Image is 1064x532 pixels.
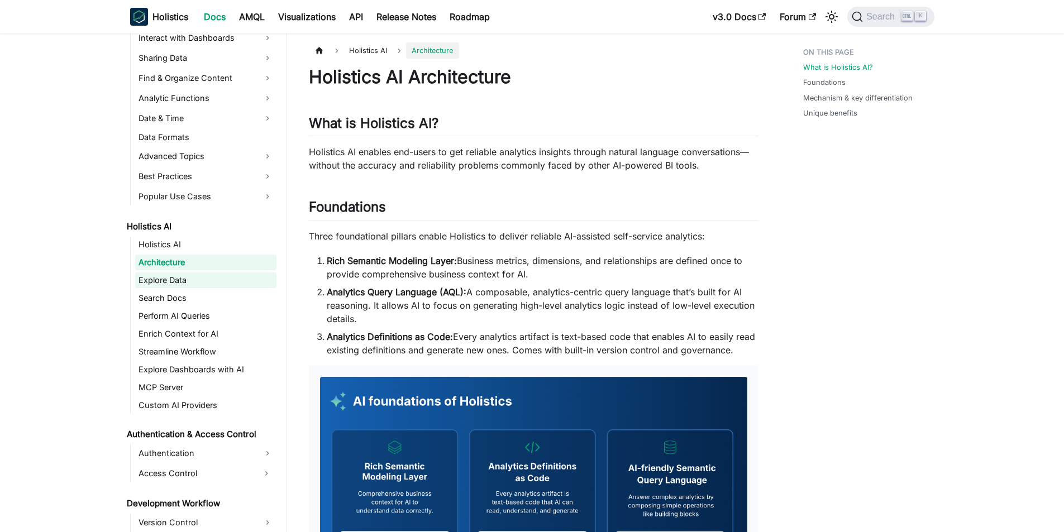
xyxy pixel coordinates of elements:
span: Holistics AI [343,42,393,59]
button: Search (Ctrl+K) [847,7,934,27]
span: Search [863,12,901,22]
a: Analytic Functions [135,89,276,107]
a: Forum [773,8,823,26]
h2: What is Holistics AI? [309,115,758,136]
a: Version Control [135,514,276,531]
a: API [342,8,370,26]
a: Best Practices [135,167,276,185]
strong: Analytics Query Language (AQL): [327,286,466,298]
a: Perform AI Queries [135,308,276,324]
a: Architecture [135,255,276,270]
a: Data Formats [135,130,276,145]
a: Advanced Topics [135,147,276,165]
nav: Docs sidebar [119,33,287,532]
h1: Holistics AI Architecture [309,66,758,88]
p: Three foundational pillars enable Holistics to deliver reliable AI-assisted self-service analytics: [309,229,758,243]
a: Authentication [135,444,276,462]
a: Roadmap [443,8,497,26]
a: Interact with Dashboards [135,29,276,47]
h2: Foundations [309,199,758,220]
a: Search Docs [135,290,276,306]
a: Explore Data [135,272,276,288]
a: What is Holistics AI? [803,62,873,73]
a: Unique benefits [803,108,857,118]
nav: Breadcrumbs [309,42,758,59]
a: Holistics AI [135,237,276,252]
a: Date & Time [135,109,276,127]
p: Holistics AI enables end-users to get reliable analytics insights through natural language conver... [309,145,758,172]
a: Find & Organize Content [135,69,276,87]
a: Home page [309,42,330,59]
a: Development Workflow [123,496,276,511]
button: Switch between dark and light mode (currently light mode) [823,8,841,26]
strong: Rich Semantic Modeling Layer: [327,255,457,266]
a: Holistics AI [123,219,276,234]
a: AMQL [232,8,271,26]
a: v3.0 Docs [706,8,773,26]
a: HolisticsHolistics [130,8,188,26]
b: Holistics [152,10,188,23]
a: Visualizations [271,8,342,26]
strong: Analytics Definitions as Code: [327,331,453,342]
a: Enrich Context for AI [135,326,276,342]
li: A composable, analytics-centric query language that’s built for AI reasoning. It allows AI to foc... [327,285,758,325]
a: Explore Dashboards with AI [135,362,276,377]
a: Access Control [135,464,256,482]
a: Streamline Workflow [135,344,276,360]
a: Sharing Data [135,49,276,67]
a: Docs [197,8,232,26]
kbd: K [915,11,926,21]
img: Holistics [130,8,148,26]
a: Mechanism & key differentiation [803,93,913,103]
li: Every analytics artifact is text-based code that enables AI to easily read existing definitions a... [327,330,758,357]
a: MCP Server [135,380,276,395]
a: Authentication & Access Control [123,426,276,442]
button: Expand sidebar category 'Access Control' [256,464,276,482]
a: Release Notes [370,8,443,26]
a: Popular Use Cases [135,188,276,205]
a: Custom AI Providers [135,397,276,413]
a: Foundations [803,77,846,88]
span: Architecture [406,42,459,59]
li: Business metrics, dimensions, and relationships are defined once to provide comprehensive busines... [327,254,758,281]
